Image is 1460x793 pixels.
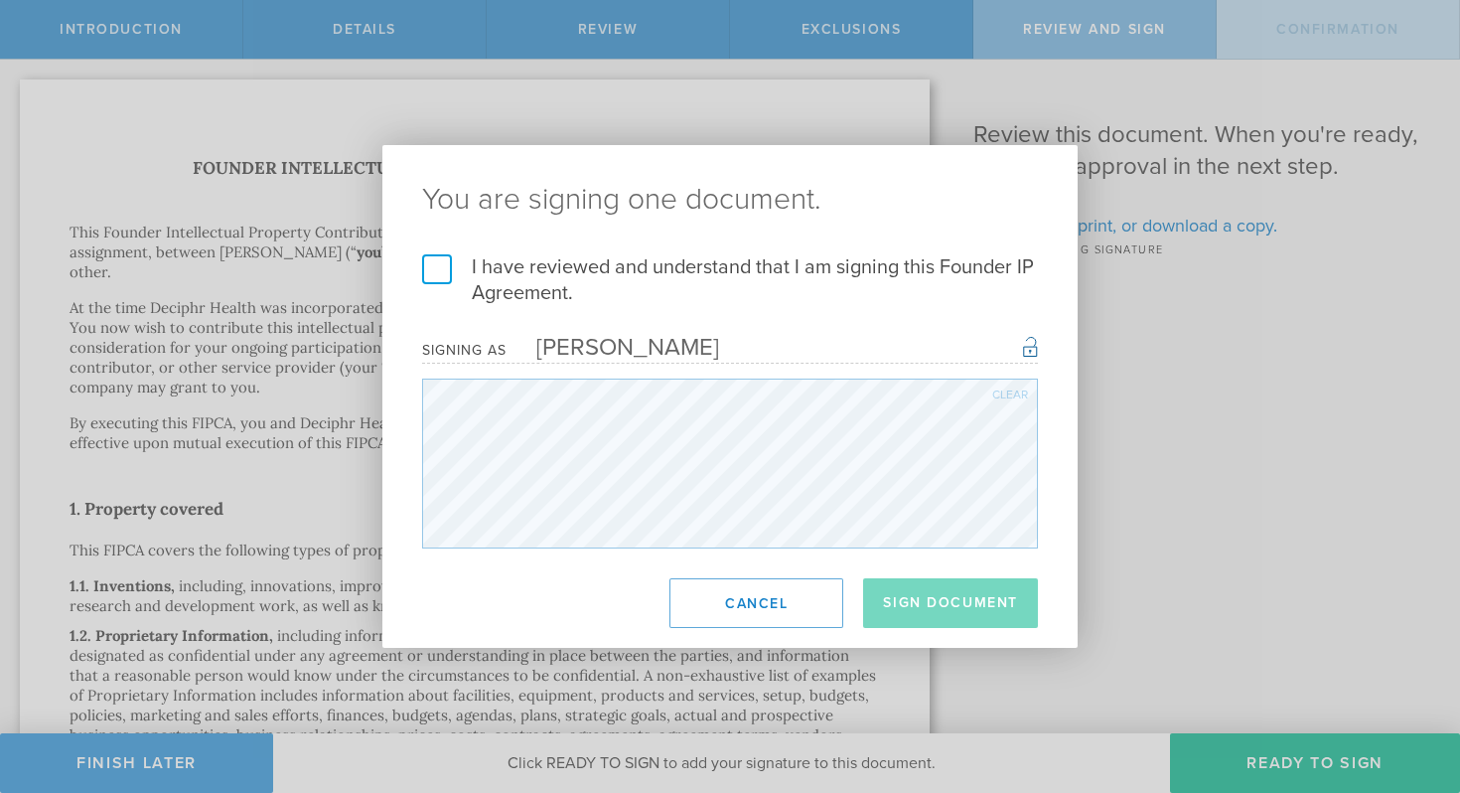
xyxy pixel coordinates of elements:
[863,578,1038,628] button: Sign Document
[422,342,507,359] div: Signing as
[422,254,1038,306] label: I have reviewed and understand that I am signing this Founder IP Agreement.
[507,333,719,362] div: [PERSON_NAME]
[669,578,843,628] button: Cancel
[422,185,1038,215] ng-pluralize: You are signing one document.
